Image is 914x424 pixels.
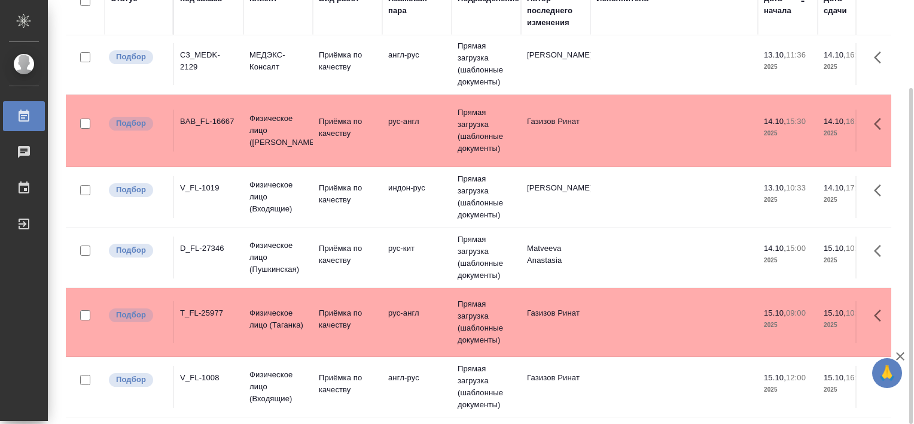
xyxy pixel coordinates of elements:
td: [PERSON_NAME] [521,176,590,218]
button: Здесь прячутся важные кнопки [867,176,895,205]
p: 2025 [824,194,872,206]
td: Газизов Ринат [521,110,590,152]
p: 15.10, [824,308,846,317]
td: [PERSON_NAME] [521,43,590,85]
p: 2025 [764,194,812,206]
td: Прямая загрузка (шаблонные документы) [452,34,521,94]
p: 14.10, [824,50,846,59]
p: 15:00 [786,244,806,253]
p: Подбор [116,184,146,196]
p: 14.10, [764,117,786,126]
p: 2025 [764,255,812,266]
p: 2025 [824,319,872,331]
p: 2025 [764,128,812,140]
td: Прямая загрузка (шаблонные документы) [452,101,521,160]
p: МЕДЭКС-Консалт [249,49,307,73]
td: Прямая загрузка (шаблонные документы) [452,167,521,227]
p: Подбор [116,309,146,321]
p: 12:00 [786,373,806,382]
td: рус-кит [382,237,452,278]
p: 13.10, [764,183,786,192]
p: Подбор [116,244,146,256]
p: 2025 [824,61,872,73]
p: Приёмка по качеству [319,116,376,140]
p: 17:00 [846,183,866,192]
p: Подбор [116,51,146,63]
p: 09:00 [786,308,806,317]
p: 15.10, [764,308,786,317]
p: 2025 [764,384,812,396]
p: Физическое лицо ([PERSON_NAME]) [249,113,307,149]
p: 15.10, [824,244,846,253]
span: 🙏 [877,361,897,386]
td: рус-англ [382,110,452,152]
div: V_FL-1008 [180,372,237,384]
p: 2025 [764,61,812,73]
p: Приёмка по качеству [319,307,376,331]
p: 14.10, [764,244,786,253]
button: Здесь прячутся важные кнопки [867,237,895,265]
div: V_FL-1019 [180,182,237,194]
button: 🙏 [872,358,902,388]
p: 10:00 [846,244,866,253]
div: BAB_FL-16667 [180,116,237,128]
div: Можно подбирать исполнителей [108,182,167,198]
div: D_FL-27346 [180,243,237,255]
p: 11:36 [786,50,806,59]
div: T_FL-25977 [180,307,237,319]
td: индон-рус [382,176,452,218]
p: 15:30 [786,117,806,126]
p: 15.10, [764,373,786,382]
td: Газизов Ринат [521,301,590,343]
p: 2025 [764,319,812,331]
td: Прямая загрузка (шаблонные документы) [452,357,521,417]
p: Приёмка по качеству [319,372,376,396]
p: Приёмка по качеству [319,243,376,266]
p: Подбор [116,374,146,386]
button: Здесь прячутся важные кнопки [867,110,895,138]
p: Физическое лицо (Входящие) [249,369,307,405]
td: Прямая загрузка (шаблонные документы) [452,228,521,287]
p: 2025 [824,255,872,266]
td: рус-англ [382,301,452,343]
div: Можно подбирать исполнителей [108,372,167,388]
p: Подбор [116,117,146,129]
td: Газизов Ринат [521,366,590,408]
td: англ-рус [382,43,452,85]
div: C3_MEDK-2129 [180,49,237,73]
p: 2025 [824,128,872,140]
p: 16:30 [846,117,866,126]
div: Можно подбирать исполнителей [108,49,167,65]
p: Физическое лицо (Входящие) [249,179,307,215]
button: Здесь прячутся важные кнопки [867,301,895,330]
p: Приёмка по качеству [319,182,376,206]
p: 2025 [824,384,872,396]
p: 14.10, [824,183,846,192]
div: Можно подбирать исполнителей [108,243,167,259]
p: 16:00 [846,50,866,59]
td: Прямая загрузка (шаблонные документы) [452,292,521,352]
div: Можно подбирать исполнителей [108,116,167,132]
button: Здесь прячутся важные кнопки [867,366,895,395]
p: 15.10, [824,373,846,382]
p: Физическое лицо (Таганка) [249,307,307,331]
p: Приёмка по качеству [319,49,376,73]
p: 14.10, [824,117,846,126]
p: 10:33 [786,183,806,192]
td: англ-рус [382,366,452,408]
p: 16:00 [846,373,866,382]
div: Можно подбирать исполнителей [108,307,167,323]
td: Matveeva Anastasia [521,237,590,278]
p: 13.10, [764,50,786,59]
p: Физическое лицо (Пушкинская) [249,240,307,275]
p: 10:00 [846,308,866,317]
